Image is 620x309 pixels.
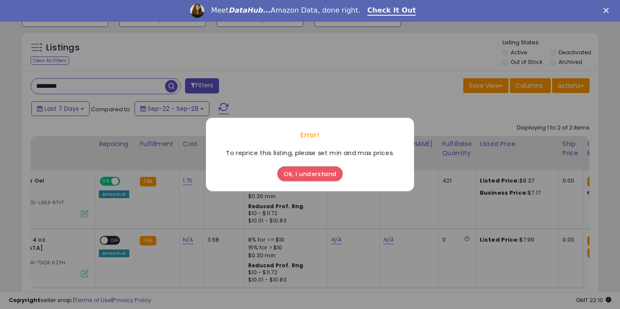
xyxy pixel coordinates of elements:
[603,8,612,13] div: Close
[277,166,343,181] button: Ok, I understand
[211,6,361,15] div: Meet Amazon Data, done right.
[190,4,204,18] img: Profile image for Georgie
[229,6,271,14] i: DataHub...
[206,122,414,148] div: Error!
[222,148,399,158] div: To reprice this listing, please set min and max prices.
[367,6,416,16] a: Check It Out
